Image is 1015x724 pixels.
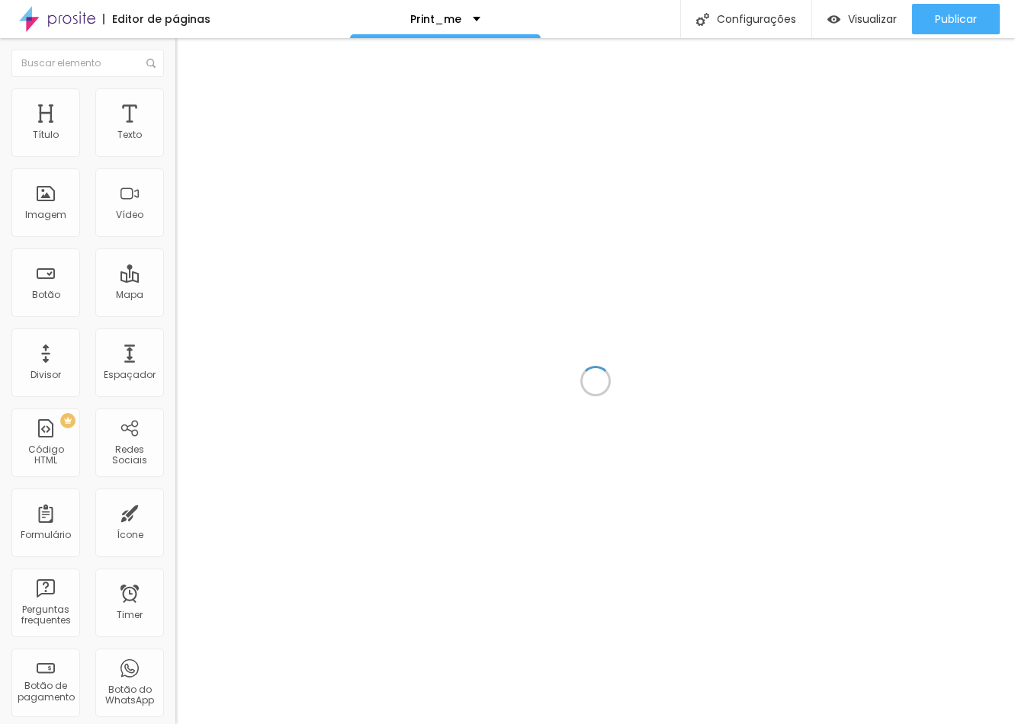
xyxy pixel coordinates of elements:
[848,13,897,25] span: Visualizar
[116,290,143,300] div: Mapa
[696,13,709,26] img: Icone
[15,604,75,626] div: Perguntas frequentes
[31,370,61,380] div: Divisor
[410,14,461,24] p: Print_me
[99,444,159,466] div: Redes Sociais
[15,681,75,703] div: Botão de pagamento
[15,444,75,466] div: Código HTML
[11,50,164,77] input: Buscar elemento
[25,210,66,220] div: Imagem
[117,530,143,540] div: Ícone
[33,130,59,140] div: Título
[117,130,142,140] div: Texto
[103,14,210,24] div: Editor de páginas
[99,684,159,706] div: Botão do WhatsApp
[912,4,1000,34] button: Publicar
[812,4,912,34] button: Visualizar
[117,610,143,620] div: Timer
[116,210,143,220] div: Vídeo
[104,370,156,380] div: Espaçador
[21,530,71,540] div: Formulário
[827,13,840,26] img: view-1.svg
[32,290,60,300] div: Botão
[146,59,156,68] img: Icone
[935,13,977,25] span: Publicar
